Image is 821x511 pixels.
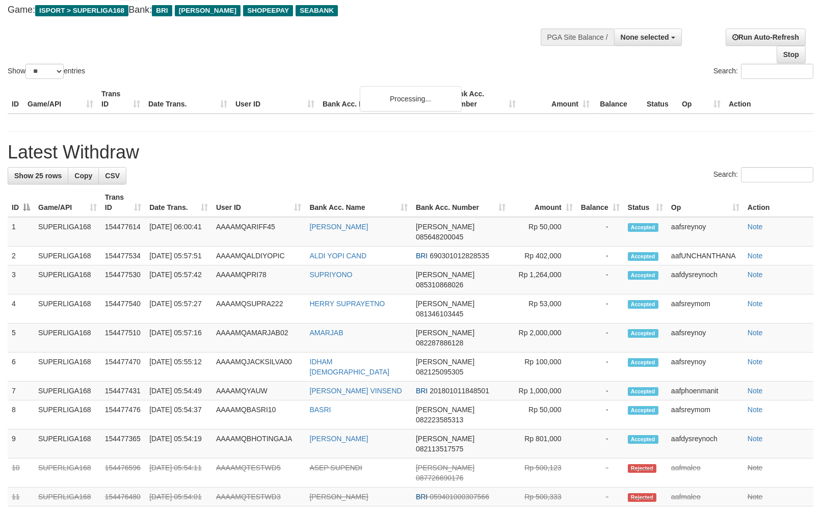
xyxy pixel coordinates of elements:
td: 7 [8,382,34,400]
td: 5 [8,324,34,353]
span: Copy 201801011848501 to clipboard [430,387,489,395]
td: aafphoenmanit [667,382,744,400]
td: 9 [8,429,34,459]
td: Rp 100,000 [510,353,577,382]
td: AAAAMQBHOTINGAJA [212,429,305,459]
th: Bank Acc. Name [319,85,446,114]
th: Action [725,85,813,114]
td: 154477365 [101,429,145,459]
td: 154477431 [101,382,145,400]
td: AAAAMQBASRI10 [212,400,305,429]
a: Note [748,464,763,472]
a: Run Auto-Refresh [726,29,806,46]
td: [DATE] 05:54:37 [145,400,212,429]
a: Note [748,406,763,414]
a: Note [748,300,763,308]
span: Rejected [628,493,656,502]
th: Date Trans.: activate to sort column ascending [145,188,212,217]
span: Copy 082113517575 to clipboard [416,445,463,453]
span: [PERSON_NAME] [416,223,474,231]
th: Status [643,85,678,114]
td: Rp 801,000 [510,429,577,459]
td: 11 [8,488,34,506]
span: [PERSON_NAME] [416,271,474,279]
td: AAAAMQJACKSILVA00 [212,353,305,382]
td: - [577,247,624,265]
td: 1 [8,217,34,247]
span: [PERSON_NAME] [416,329,474,337]
th: Game/API [23,85,97,114]
td: SUPERLIGA168 [34,217,101,247]
a: IDHAM [DEMOGRAPHIC_DATA] [309,358,389,376]
td: [DATE] 05:57:51 [145,247,212,265]
th: Bank Acc. Name: activate to sort column ascending [305,188,412,217]
td: - [577,265,624,294]
th: Balance: activate to sort column ascending [577,188,624,217]
span: None selected [621,33,669,41]
a: [PERSON_NAME] [309,493,368,501]
div: PGA Site Balance / [541,29,614,46]
td: aafdysreynoch [667,429,744,459]
td: [DATE] 05:55:12 [145,353,212,382]
span: Rejected [628,464,656,473]
td: AAAAMQALDIYOPIC [212,247,305,265]
td: AAAAMQTESTWD5 [212,459,305,488]
td: aafsreynoy [667,324,744,353]
a: Copy [68,167,99,184]
span: Accepted [628,387,658,396]
a: [PERSON_NAME] [309,435,368,443]
td: [DATE] 05:54:11 [145,459,212,488]
td: aafsreynoy [667,353,744,382]
input: Search: [741,167,813,182]
th: Bank Acc. Number: activate to sort column ascending [412,188,510,217]
a: Show 25 rows [8,167,68,184]
td: 154476480 [101,488,145,506]
span: Copy 082125095305 to clipboard [416,368,463,376]
th: User ID [231,85,319,114]
td: aafsreymom [667,400,744,429]
span: BRI [416,387,428,395]
span: Copy 690301012828535 to clipboard [430,252,489,260]
td: SUPERLIGA168 [34,353,101,382]
label: Search: [713,64,813,79]
span: Accepted [628,435,658,444]
td: SUPERLIGA168 [34,488,101,506]
span: [PERSON_NAME] [416,464,474,472]
th: ID: activate to sort column descending [8,188,34,217]
th: Date Trans. [144,85,231,114]
td: aafmaleo [667,488,744,506]
th: Status: activate to sort column ascending [624,188,667,217]
td: 154477476 [101,400,145,429]
td: AAAAMQARIFF45 [212,217,305,247]
td: aafdysreynoch [667,265,744,294]
td: 8 [8,400,34,429]
span: Accepted [628,329,658,338]
th: ID [8,85,23,114]
td: 154477530 [101,265,145,294]
td: [DATE] 05:57:42 [145,265,212,294]
a: Note [748,329,763,337]
td: 6 [8,353,34,382]
a: Note [748,387,763,395]
span: Accepted [628,271,658,280]
td: [DATE] 05:54:01 [145,488,212,506]
span: SHOPEEPAY [243,5,293,16]
span: Accepted [628,406,658,415]
th: Amount [520,85,594,114]
label: Show entries [8,64,85,79]
td: Rp 1,264,000 [510,265,577,294]
td: Rp 402,000 [510,247,577,265]
th: Balance [594,85,643,114]
td: AAAAMQYAUW [212,382,305,400]
td: aafUNCHANTHANA [667,247,744,265]
td: SUPERLIGA168 [34,400,101,429]
td: 154476596 [101,459,145,488]
td: Rp 500,123 [510,459,577,488]
td: SUPERLIGA168 [34,247,101,265]
td: - [577,488,624,506]
span: BRI [416,493,428,501]
a: AMARJAB [309,329,343,337]
td: aafsreynoy [667,217,744,247]
td: aafsreymom [667,294,744,324]
td: Rp 2,000,000 [510,324,577,353]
